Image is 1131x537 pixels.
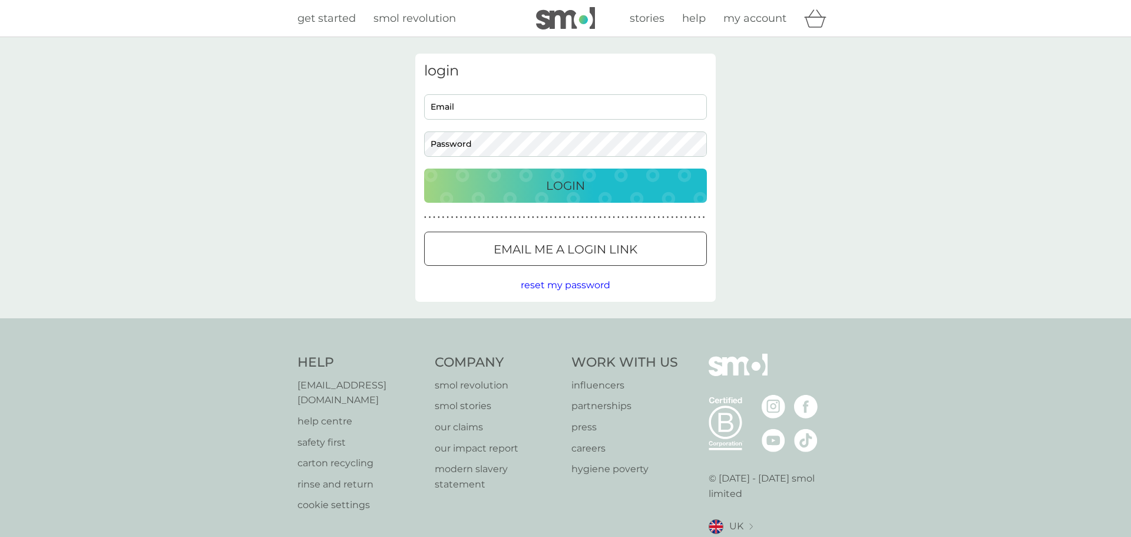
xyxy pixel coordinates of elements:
[617,215,620,220] p: ●
[546,176,585,195] p: Login
[658,215,660,220] p: ●
[571,441,678,456] a: careers
[455,215,458,220] p: ●
[435,398,560,414] a: smol stories
[297,498,423,513] a: cookie settings
[545,215,548,220] p: ●
[709,471,834,501] p: © [DATE] - [DATE] smol limited
[435,462,560,492] a: modern slavery statement
[521,278,610,293] button: reset my password
[609,215,611,220] p: ●
[794,395,818,419] img: visit the smol Facebook page
[723,10,786,27] a: my account
[649,215,651,220] p: ●
[518,215,521,220] p: ●
[435,441,560,456] a: our impact report
[297,378,423,408] a: [EMAIL_ADDRESS][DOMAIN_NAME]
[630,10,664,27] a: stories
[514,215,517,220] p: ●
[640,215,642,220] p: ●
[460,215,462,220] p: ●
[536,7,595,29] img: smol
[465,215,467,220] p: ●
[297,414,423,429] a: help centre
[532,215,534,220] p: ●
[590,215,593,220] p: ●
[521,279,610,291] span: reset my password
[537,215,539,220] p: ●
[433,215,435,220] p: ●
[709,519,723,534] img: UK flag
[586,215,588,220] p: ●
[599,215,601,220] p: ●
[571,378,678,393] a: influencers
[644,215,647,220] p: ●
[694,215,696,220] p: ●
[571,398,678,414] a: partnerships
[571,420,678,435] a: press
[709,354,768,394] img: smol
[804,6,834,30] div: basket
[667,215,669,220] p: ●
[447,215,449,220] p: ●
[373,10,456,27] a: smol revolution
[297,435,423,450] a: safety first
[595,215,597,220] p: ●
[635,215,637,220] p: ●
[523,215,525,220] p: ●
[435,378,560,393] p: smol revolution
[762,429,785,452] img: visit the smol Youtube page
[568,215,570,220] p: ●
[297,477,423,492] a: rinse and return
[563,215,565,220] p: ●
[501,215,503,220] p: ●
[680,215,683,220] p: ●
[505,215,507,220] p: ●
[729,519,743,534] span: UK
[749,523,753,530] img: select a new location
[429,215,431,220] p: ●
[550,215,553,220] p: ●
[478,215,481,220] p: ●
[482,215,485,220] p: ●
[510,215,512,220] p: ●
[577,215,579,220] p: ●
[491,215,494,220] p: ●
[442,215,445,220] p: ●
[626,215,629,220] p: ●
[559,215,561,220] p: ●
[571,462,678,477] p: hygiene poverty
[494,240,637,259] p: Email me a login link
[424,232,707,266] button: Email me a login link
[613,215,615,220] p: ●
[554,215,557,220] p: ●
[671,215,673,220] p: ●
[682,12,706,25] span: help
[487,215,490,220] p: ●
[496,215,498,220] p: ●
[698,215,700,220] p: ●
[631,215,633,220] p: ●
[604,215,606,220] p: ●
[297,10,356,27] a: get started
[662,215,664,220] p: ●
[297,456,423,471] a: carton recycling
[571,354,678,372] h4: Work With Us
[424,62,707,80] h3: login
[541,215,543,220] p: ●
[435,420,560,435] p: our claims
[581,215,584,220] p: ●
[469,215,471,220] p: ●
[297,354,423,372] h4: Help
